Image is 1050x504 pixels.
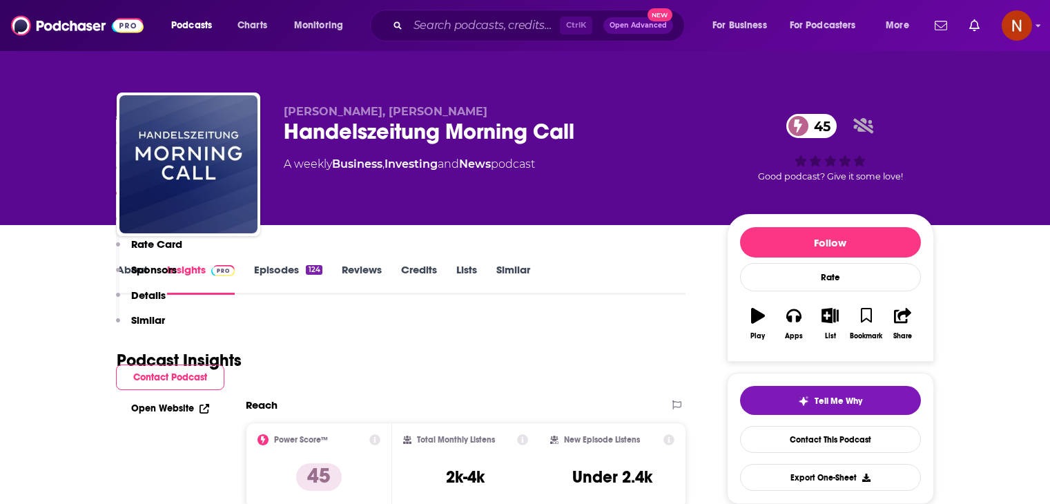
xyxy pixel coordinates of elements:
h3: 2k-4k [446,467,485,487]
button: Follow [740,227,921,258]
button: Open AdvancedNew [603,17,673,34]
span: For Business [712,16,767,35]
button: open menu [876,14,926,37]
button: tell me why sparkleTell Me Why [740,386,921,415]
a: Open Website [131,403,209,414]
button: Contact Podcast [116,365,224,390]
a: Similar [496,263,530,295]
div: Bookmark [850,332,882,340]
span: Good podcast? Give it some love! [758,171,903,182]
div: List [825,332,836,340]
div: Search podcasts, credits, & more... [383,10,698,41]
h2: Reach [246,398,278,411]
span: 45 [800,114,837,138]
a: Business [332,157,382,171]
span: Logged in as AdelNBM [1002,10,1032,41]
button: Sponsors [116,263,177,289]
img: User Profile [1002,10,1032,41]
div: Share [893,332,912,340]
div: A weekly podcast [284,156,535,173]
a: Investing [385,157,438,171]
div: Rate [740,263,921,291]
p: Similar [131,313,165,327]
input: Search podcasts, credits, & more... [408,14,560,37]
button: open menu [284,14,361,37]
div: Apps [785,332,803,340]
p: Sponsors [131,263,177,276]
button: open menu [162,14,230,37]
span: For Podcasters [790,16,856,35]
span: More [886,16,909,35]
a: Episodes124 [254,263,322,295]
p: 45 [296,463,342,491]
button: Share [884,299,920,349]
img: Handelszeitung Morning Call [119,95,257,233]
h3: Under 2.4k [572,467,652,487]
h2: Total Monthly Listens [417,435,495,445]
span: Ctrl K [560,17,592,35]
a: Lists [456,263,477,295]
button: Play [740,299,776,349]
a: Contact This Podcast [740,426,921,453]
span: Open Advanced [610,22,667,29]
h2: New Episode Listens [564,435,640,445]
a: Charts [229,14,275,37]
a: Show notifications dropdown [964,14,985,37]
a: 45 [786,114,837,138]
span: Charts [237,16,267,35]
a: Credits [401,263,437,295]
p: Details [131,289,166,302]
span: and [438,157,459,171]
button: open menu [781,14,876,37]
a: Reviews [342,263,382,295]
a: News [459,157,491,171]
span: Monitoring [294,16,343,35]
button: Similar [116,313,165,339]
button: Show profile menu [1002,10,1032,41]
button: open menu [703,14,784,37]
img: Podchaser - Follow, Share and Rate Podcasts [11,12,144,39]
button: Bookmark [848,299,884,349]
div: Play [750,332,765,340]
div: 45Good podcast? Give it some love! [727,105,934,191]
h2: Power Score™ [274,435,328,445]
button: Apps [776,299,812,349]
span: Tell Me Why [815,396,862,407]
button: Details [116,289,166,314]
span: Podcasts [171,16,212,35]
span: [PERSON_NAME], [PERSON_NAME] [284,105,487,118]
span: New [648,8,672,21]
button: Export One-Sheet [740,464,921,491]
img: tell me why sparkle [798,396,809,407]
a: Show notifications dropdown [929,14,953,37]
span: , [382,157,385,171]
div: 124 [306,265,322,275]
button: List [812,299,848,349]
